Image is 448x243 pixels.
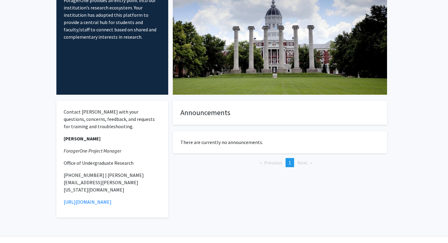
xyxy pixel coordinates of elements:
[289,160,291,166] span: 1
[180,108,379,117] h4: Announcements
[64,199,112,205] a: [URL][DOMAIN_NAME]
[64,171,161,193] p: [PHONE_NUMBER] | [PERSON_NAME][EMAIL_ADDRESS][PERSON_NAME][US_STATE][DOMAIN_NAME]
[64,159,161,167] p: Office of Undergraduate Research
[64,108,161,130] p: Contact [PERSON_NAME] with your questions, concerns, feedback, and requests for training and trou...
[64,148,121,154] em: ForagerOne Project Manager
[264,160,282,166] span: Previous
[180,139,379,146] p: There are currently no announcements.
[297,160,308,166] span: Next
[173,158,387,167] ul: Pagination
[64,136,101,142] strong: [PERSON_NAME]
[5,216,26,238] iframe: Chat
